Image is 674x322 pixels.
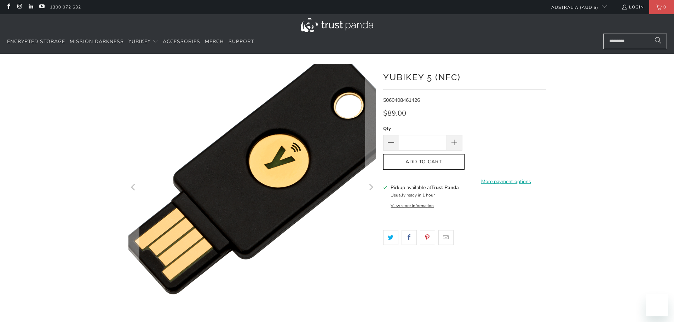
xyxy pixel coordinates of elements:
[365,64,376,312] button: Next
[128,38,151,45] span: YubiKey
[7,38,65,45] span: Encrypted Storage
[420,230,435,245] a: Share this on Pinterest
[229,38,254,45] span: Support
[128,64,139,312] button: Previous
[28,4,34,10] a: Trust Panda Australia on LinkedIn
[5,4,11,10] a: Trust Panda Australia on Facebook
[402,230,417,245] a: Share this on Facebook
[7,34,254,50] nav: Translation missing: en.navigation.header.main_nav
[391,192,435,198] small: Usually ready in 1 hour
[7,34,65,50] a: Encrypted Storage
[383,109,406,118] span: $89.00
[431,184,459,191] b: Trust Panda
[383,125,462,133] label: Qty
[603,34,667,49] input: Search...
[163,34,200,50] a: Accessories
[383,97,420,104] span: 5060408461426
[467,178,546,186] a: More payment options
[383,230,398,245] a: Share this on Twitter
[229,34,254,50] a: Support
[16,4,22,10] a: Trust Panda Australia on Instagram
[128,64,376,312] a: YubiKey 5 (NFC) - Trust Panda
[39,4,45,10] a: Trust Panda Australia on YouTube
[50,3,81,11] a: 1300 072 632
[383,70,546,84] h1: YubiKey 5 (NFC)
[438,230,454,245] a: Email this to a friend
[128,34,158,50] summary: YubiKey
[70,38,124,45] span: Mission Darkness
[301,18,373,32] img: Trust Panda Australia
[205,38,224,45] span: Merch
[649,34,667,49] button: Search
[621,3,644,11] a: Login
[391,184,459,191] h3: Pickup available at
[163,38,200,45] span: Accessories
[205,34,224,50] a: Merch
[391,203,434,209] button: View store information
[70,34,124,50] a: Mission Darkness
[646,294,668,316] iframe: Button to launch messaging window
[383,154,465,170] button: Add to Cart
[391,159,457,165] span: Add to Cart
